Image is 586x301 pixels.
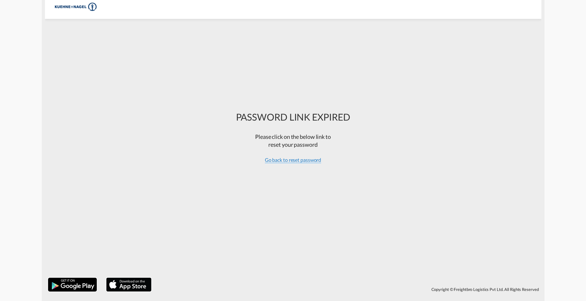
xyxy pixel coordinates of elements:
span: Go back to reset password [265,157,321,163]
span: reset your password [268,141,317,148]
img: google.png [47,277,97,292]
div: PASSWORD LINK EXPIRED [236,110,350,123]
span: Please click on the below link to [255,133,331,140]
img: apple.png [106,277,152,292]
div: Copyright © Freightbro Logistics Pvt Ltd. All Rights Reserved [155,284,541,295]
